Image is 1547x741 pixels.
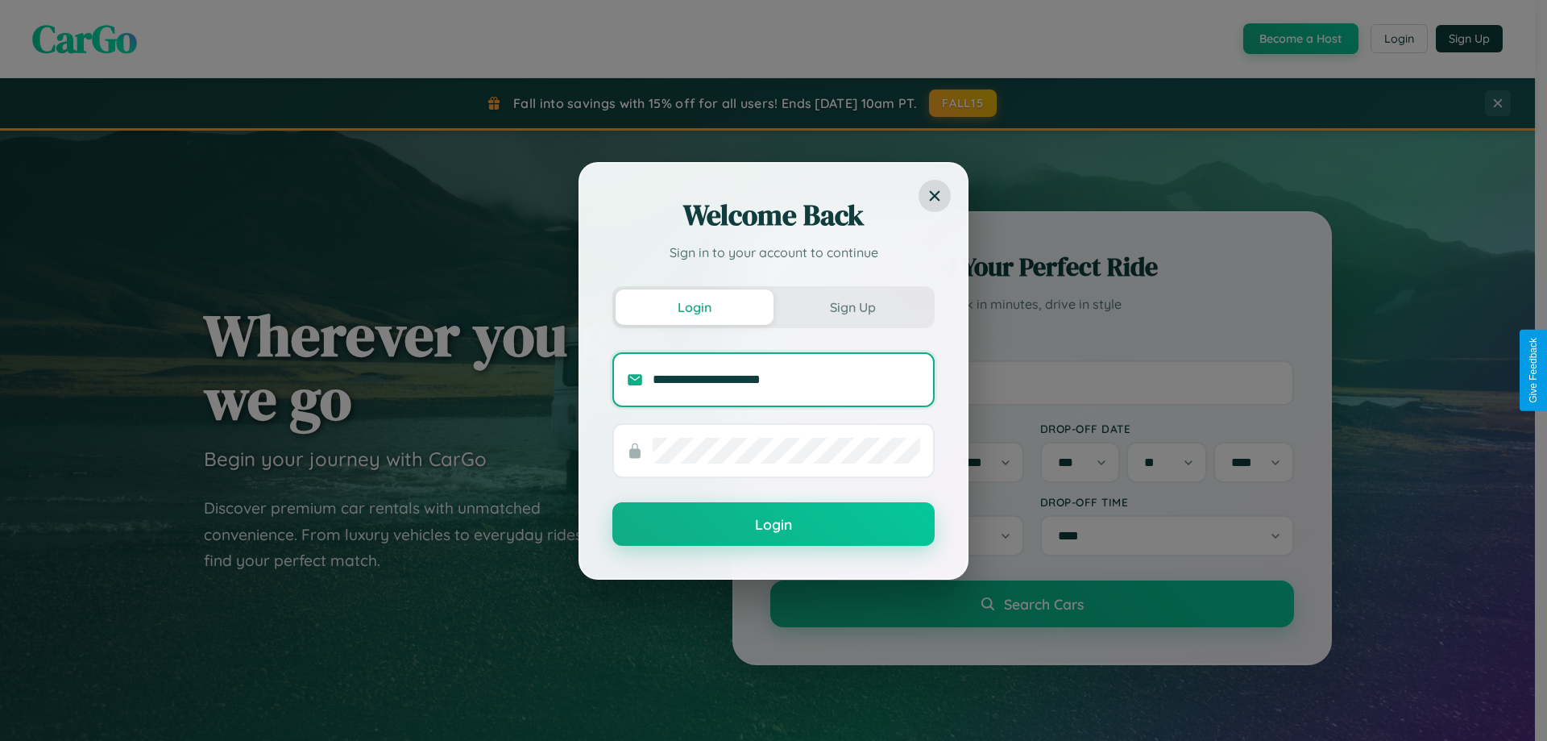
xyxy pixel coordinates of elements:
[616,289,773,325] button: Login
[612,502,935,546] button: Login
[612,243,935,262] p: Sign in to your account to continue
[773,289,931,325] button: Sign Up
[612,196,935,235] h2: Welcome Back
[1528,338,1539,403] div: Give Feedback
